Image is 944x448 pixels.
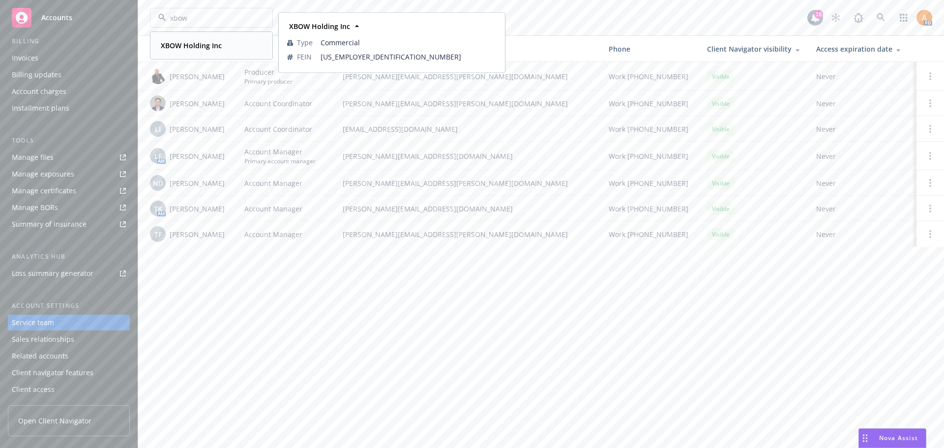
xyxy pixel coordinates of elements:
[609,178,688,188] span: Work [PHONE_NUMBER]
[8,36,130,46] div: Billing
[816,71,909,82] span: Never
[166,13,253,23] input: Filter by keyword
[153,178,163,188] span: ND
[244,124,312,134] span: Account Coordinator
[8,252,130,262] div: Analytics hub
[12,266,93,281] div: Loss summary generator
[8,200,130,215] a: Manage BORs
[707,123,735,135] div: Visible
[8,84,130,99] a: Account charges
[609,124,688,134] span: Work [PHONE_NUMBER]
[321,52,497,62] span: [US_EMPLOYER_IDENTIFICATION_NUMBER]
[859,429,871,448] div: Drag to move
[916,10,932,26] img: photo
[8,365,130,381] a: Client navigator features
[816,44,909,54] div: Access expiration date
[707,150,735,162] div: Visible
[343,151,593,161] span: [PERSON_NAME][EMAIL_ADDRESS][DOMAIN_NAME]
[289,22,350,31] strong: XBOW Holding Inc
[321,37,497,48] span: Commercial
[707,97,735,110] div: Visible
[8,301,130,311] div: Account settings
[12,331,74,347] div: Sales relationships
[343,229,593,239] span: [PERSON_NAME][EMAIL_ADDRESS][PERSON_NAME][DOMAIN_NAME]
[154,151,162,161] span: LF
[244,229,302,239] span: Account Manager
[343,98,593,109] span: [PERSON_NAME][EMAIL_ADDRESS][PERSON_NAME][DOMAIN_NAME]
[12,315,54,330] div: Service team
[170,71,225,82] span: [PERSON_NAME]
[12,216,87,232] div: Summary of insurance
[244,204,302,214] span: Account Manager
[155,124,161,134] span: LI
[343,178,593,188] span: [PERSON_NAME][EMAIL_ADDRESS][PERSON_NAME][DOMAIN_NAME]
[871,8,891,28] a: Search
[170,229,225,239] span: [PERSON_NAME]
[816,98,909,109] span: Never
[343,204,593,214] span: [PERSON_NAME][EMAIL_ADDRESS][DOMAIN_NAME]
[609,98,688,109] span: Work [PHONE_NUMBER]
[609,44,691,54] div: Phone
[297,52,312,62] span: FEIN
[150,95,166,111] img: photo
[18,416,91,426] span: Open Client Navigator
[826,8,846,28] a: Stop snowing
[12,183,76,199] div: Manage certificates
[8,149,130,165] a: Manage files
[12,149,54,165] div: Manage files
[12,50,38,66] div: Invoices
[244,67,293,77] span: Producer
[8,348,130,364] a: Related accounts
[8,50,130,66] a: Invoices
[894,8,914,28] a: Switch app
[8,100,130,116] a: Installment plans
[12,365,93,381] div: Client navigator features
[12,166,74,182] div: Manage exposures
[707,44,800,54] div: Client Navigator visibility
[609,151,688,161] span: Work [PHONE_NUMBER]
[12,84,66,99] div: Account charges
[12,382,55,397] div: Client access
[707,177,735,189] div: Visible
[609,229,688,239] span: Work [PHONE_NUMBER]
[12,100,69,116] div: Installment plans
[297,37,313,48] span: Type
[816,151,909,161] span: Never
[170,178,225,188] span: [PERSON_NAME]
[343,124,593,134] span: [EMAIL_ADDRESS][DOMAIN_NAME]
[170,204,225,214] span: [PERSON_NAME]
[816,229,909,239] span: Never
[816,124,909,134] span: Never
[814,10,823,19] div: 18
[170,98,225,109] span: [PERSON_NAME]
[8,166,130,182] a: Manage exposures
[8,67,130,83] a: Billing updates
[170,124,225,134] span: [PERSON_NAME]
[707,228,735,240] div: Visible
[849,8,868,28] a: Report a Bug
[8,4,130,31] a: Accounts
[244,157,316,165] span: Primary account manager
[244,98,312,109] span: Account Coordinator
[609,204,688,214] span: Work [PHONE_NUMBER]
[41,14,72,22] span: Accounts
[8,315,130,330] a: Service team
[170,151,225,161] span: [PERSON_NAME]
[816,178,909,188] span: Never
[707,70,735,83] div: Visible
[12,200,58,215] div: Manage BORs
[8,183,130,199] a: Manage certificates
[609,71,688,82] span: Work [PHONE_NUMBER]
[150,68,166,84] img: photo
[8,216,130,232] a: Summary of insurance
[244,178,302,188] span: Account Manager
[8,382,130,397] a: Client access
[161,41,222,50] strong: XBOW Holding Inc
[244,147,316,157] span: Account Manager
[12,348,68,364] div: Related accounts
[154,204,162,214] span: TK
[8,136,130,146] div: Tools
[154,229,162,239] span: TF
[707,203,735,215] div: Visible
